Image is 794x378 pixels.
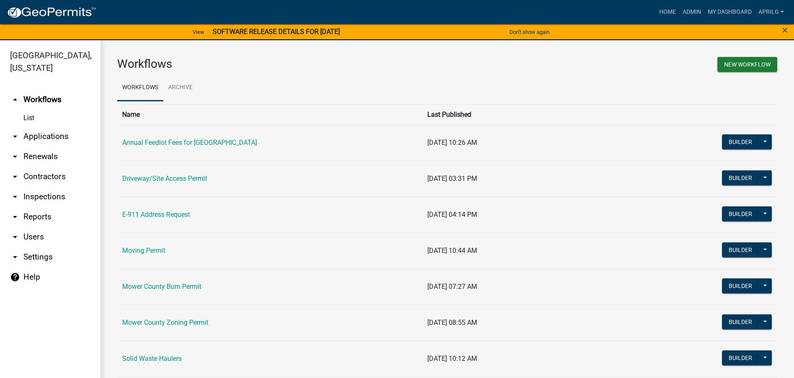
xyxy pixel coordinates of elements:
[10,131,20,141] i: arrow_drop_down
[422,104,649,125] th: Last Published
[506,25,553,39] button: Don't show again
[10,172,20,182] i: arrow_drop_down
[10,252,20,262] i: arrow_drop_down
[122,283,201,291] a: Mower County Burn Permit
[679,4,704,20] a: Admin
[122,175,207,183] a: Driveway/Site Access Permit
[163,75,198,101] a: Archive
[722,242,759,257] button: Builder
[722,350,759,365] button: Builder
[117,75,163,101] a: Workflows
[10,272,20,282] i: help
[722,170,759,185] button: Builder
[722,206,759,221] button: Builder
[722,314,759,329] button: Builder
[10,232,20,242] i: arrow_drop_down
[755,4,787,20] a: aprilg
[10,95,20,105] i: arrow_drop_up
[117,104,422,125] th: Name
[10,212,20,222] i: arrow_drop_down
[213,28,340,36] strong: SOFTWARE RELEASE DETAILS FOR [DATE]
[704,4,755,20] a: My Dashboard
[122,139,257,147] a: Annual Feedlot Fees for [GEOGRAPHIC_DATA]
[427,283,477,291] span: [DATE] 07:27 AM
[427,139,477,147] span: [DATE] 10:26 AM
[189,25,208,39] a: View
[427,319,477,327] span: [DATE] 08:55 AM
[122,319,208,327] a: Mower County Zoning Permit
[10,192,20,202] i: arrow_drop_down
[427,355,477,363] span: [DATE] 10:12 AM
[122,355,182,363] a: Solid Waste Haulers
[427,247,477,255] span: [DATE] 10:44 AM
[717,57,777,72] button: New Workflow
[10,152,20,162] i: arrow_drop_down
[122,247,165,255] a: Moving Permit
[117,57,441,71] h3: Workflows
[722,278,759,293] button: Builder
[722,134,759,149] button: Builder
[782,25,788,35] button: Close
[427,211,477,219] span: [DATE] 04:14 PM
[782,24,788,36] span: ×
[427,175,477,183] span: [DATE] 03:31 PM
[656,4,679,20] a: Home
[122,211,190,219] a: E-911 Address Request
